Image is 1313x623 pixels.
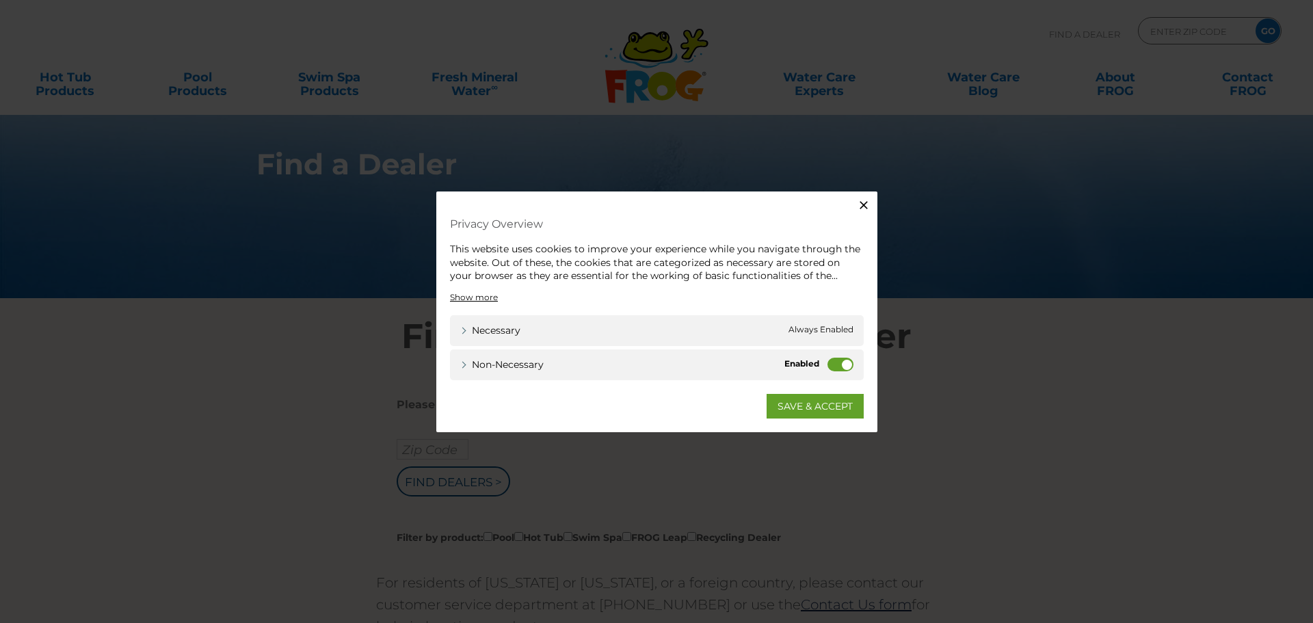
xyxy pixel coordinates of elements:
h4: Privacy Overview [450,212,864,236]
span: Always Enabled [788,323,853,337]
a: SAVE & ACCEPT [767,393,864,418]
div: This website uses cookies to improve your experience while you navigate through the website. Out ... [450,243,864,283]
a: Non-necessary [460,357,544,371]
a: Necessary [460,323,520,337]
a: Show more [450,291,498,303]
